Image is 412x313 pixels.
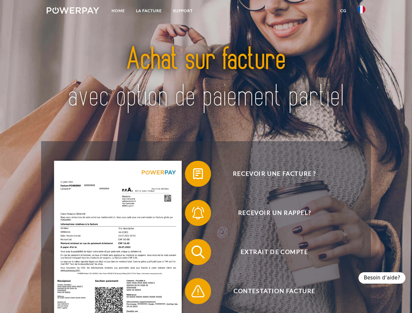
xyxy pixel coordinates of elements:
span: Recevoir un rappel? [194,200,354,226]
img: qb_bell.svg [190,205,206,221]
button: Recevoir une facture ? [185,161,355,187]
img: qb_search.svg [190,244,206,260]
img: logo-powerpay-white.svg [47,7,99,14]
button: Extrait de compte [185,239,355,265]
span: Extrait de compte [194,239,354,265]
img: title-powerpay_fr.svg [62,31,350,125]
button: Contestation Facture [185,278,355,304]
span: Contestation Facture [194,278,354,304]
a: LA FACTURE [130,5,167,17]
img: fr [358,6,365,13]
img: qb_warning.svg [190,283,206,299]
a: Home [106,5,130,17]
a: Support [167,5,198,17]
span: Recevoir une facture ? [194,161,354,187]
button: Recevoir un rappel? [185,200,355,226]
img: qb_bill.svg [190,166,206,182]
a: CG [335,5,352,17]
div: Besoin d’aide? [359,272,405,284]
